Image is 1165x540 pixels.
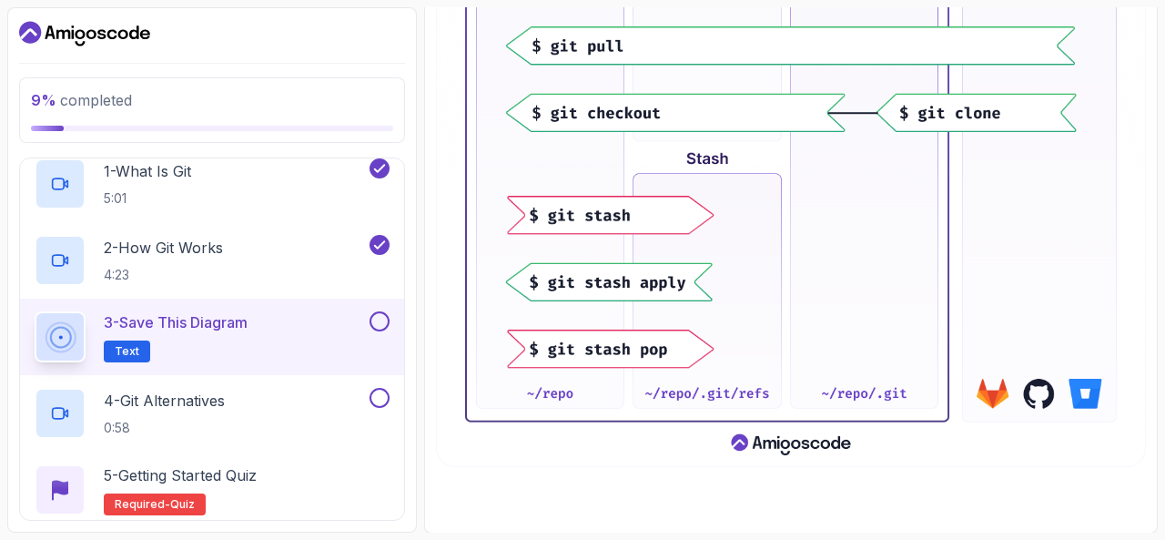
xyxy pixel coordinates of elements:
[104,464,257,486] p: 5 - Getting Started Quiz
[104,237,223,259] p: 2 - How Git Works
[31,91,132,109] span: completed
[31,91,56,109] span: 9 %
[104,160,191,182] p: 1 - What Is Git
[104,311,248,333] p: 3 - Save this diagram
[35,464,390,515] button: 5-Getting Started QuizRequired-quiz
[104,390,225,412] p: 4 - Git Alternatives
[35,388,390,439] button: 4-Git Alternatives0:58
[115,497,170,512] span: Required-
[104,266,223,284] p: 4:23
[35,311,390,362] button: 3-Save this diagramText
[104,419,225,437] p: 0:58
[170,497,195,512] span: quiz
[19,19,150,48] a: Dashboard
[35,235,390,286] button: 2-How Git Works4:23
[35,158,390,209] button: 1-What Is Git5:01
[115,344,139,359] span: Text
[104,189,191,208] p: 5:01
